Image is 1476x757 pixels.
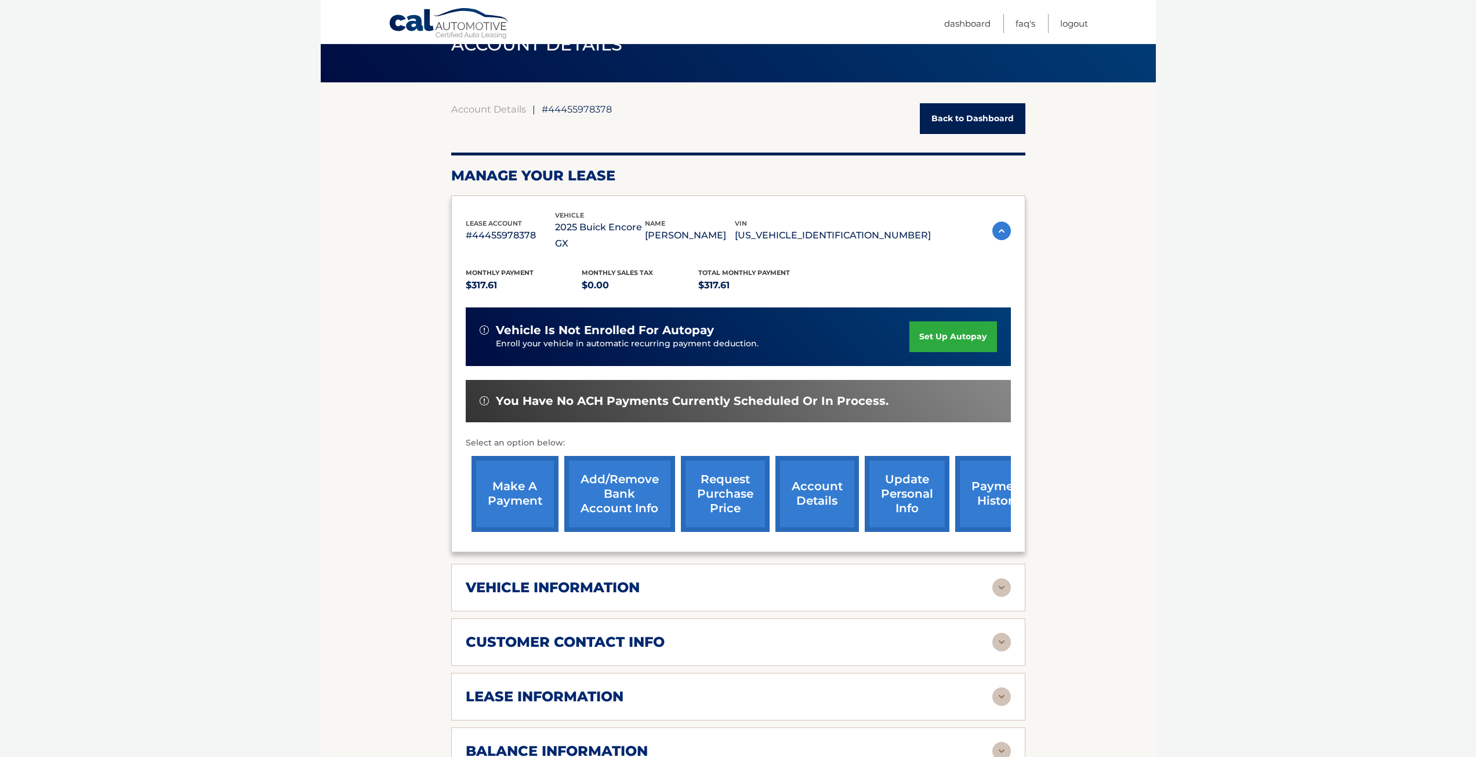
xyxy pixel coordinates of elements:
[451,167,1025,184] h2: Manage Your Lease
[542,103,612,115] span: #44455978378
[1060,14,1088,33] a: Logout
[466,633,665,651] h2: customer contact info
[389,8,510,41] a: Cal Automotive
[698,277,815,294] p: $317.61
[496,338,910,350] p: Enroll your vehicle in automatic recurring payment deduction.
[645,219,665,227] span: name
[480,396,489,405] img: alert-white.svg
[735,219,747,227] span: vin
[466,688,623,705] h2: lease information
[532,103,535,115] span: |
[564,456,675,532] a: Add/Remove bank account info
[466,579,640,596] h2: vehicle information
[955,456,1042,532] a: payment history
[645,227,735,244] p: [PERSON_NAME]
[865,456,949,532] a: update personal info
[735,227,931,244] p: [US_VEHICLE_IDENTIFICATION_NUMBER]
[698,269,790,277] span: Total Monthly Payment
[1016,14,1035,33] a: FAQ's
[992,578,1011,597] img: accordion-rest.svg
[466,269,534,277] span: Monthly Payment
[555,219,645,252] p: 2025 Buick Encore GX
[775,456,859,532] a: account details
[582,269,653,277] span: Monthly sales Tax
[920,103,1025,134] a: Back to Dashboard
[992,687,1011,706] img: accordion-rest.svg
[496,394,888,408] span: You have no ACH payments currently scheduled or in process.
[582,277,698,294] p: $0.00
[466,436,1011,450] p: Select an option below:
[466,219,522,227] span: lease account
[909,321,996,352] a: set up autopay
[451,34,623,55] span: ACCOUNT DETAILS
[944,14,991,33] a: Dashboard
[451,103,526,115] a: Account Details
[466,227,556,244] p: #44455978378
[472,456,559,532] a: make a payment
[480,325,489,335] img: alert-white.svg
[992,633,1011,651] img: accordion-rest.svg
[496,323,714,338] span: vehicle is not enrolled for autopay
[555,211,584,219] span: vehicle
[466,277,582,294] p: $317.61
[992,222,1011,240] img: accordion-active.svg
[681,456,770,532] a: request purchase price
